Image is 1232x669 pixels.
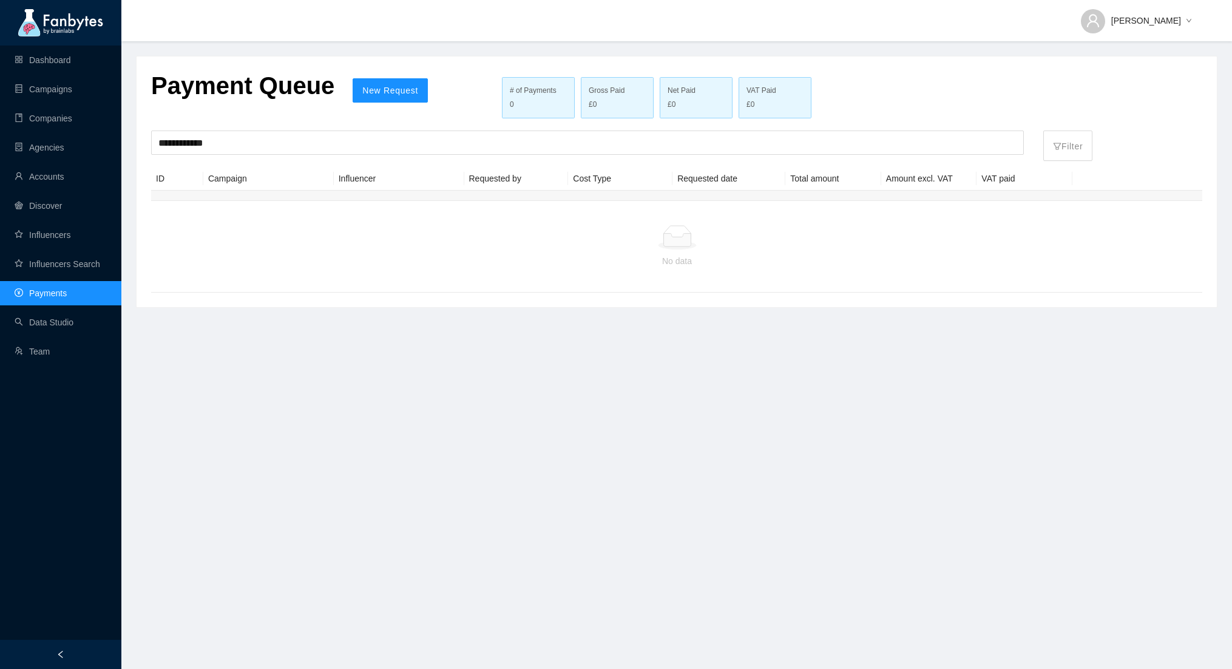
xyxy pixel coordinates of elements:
a: usergroup-addTeam [15,347,50,356]
span: left [56,650,65,659]
a: radar-chartDiscover [15,201,62,211]
span: £0 [668,99,675,110]
a: pay-circlePayments [15,288,67,298]
div: VAT Paid [746,85,804,97]
a: searchData Studio [15,318,73,327]
span: £0 [589,99,597,110]
a: starInfluencers [15,230,70,240]
p: Payment Queue [151,71,334,100]
span: £0 [746,99,754,110]
a: containerAgencies [15,143,64,152]
th: Influencer [334,167,464,191]
div: # of Payments [510,85,567,97]
a: userAccounts [15,172,64,182]
th: Total amount [785,167,881,191]
span: filter [1053,142,1061,151]
th: Amount excl. VAT [881,167,977,191]
a: appstoreDashboard [15,55,71,65]
th: ID [151,167,203,191]
th: Cost Type [568,167,672,191]
th: Campaign [203,167,334,191]
div: Gross Paid [589,85,646,97]
button: New Request [353,78,428,103]
a: starInfluencers Search [15,259,100,269]
span: 0 [510,100,514,109]
span: [PERSON_NAME] [1111,14,1181,27]
span: New Request [362,86,418,95]
button: filterFilter [1043,131,1092,161]
th: Requested date [672,167,785,191]
a: bookCompanies [15,114,72,123]
p: Filter [1053,134,1083,153]
button: [PERSON_NAME]down [1071,6,1202,25]
div: No data [161,254,1193,268]
div: Net Paid [668,85,725,97]
th: VAT paid [976,167,1072,191]
span: user [1086,13,1100,28]
span: down [1186,18,1192,25]
th: Requested by [464,167,569,191]
a: databaseCampaigns [15,84,72,94]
